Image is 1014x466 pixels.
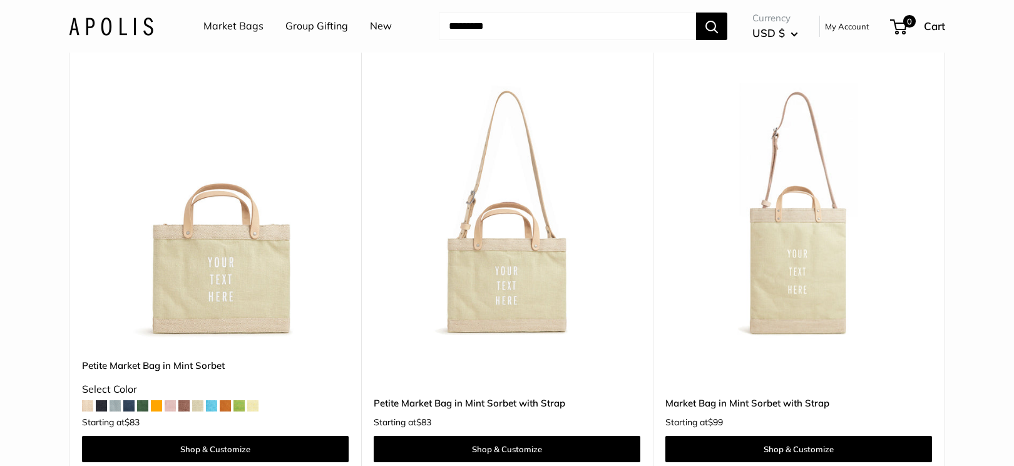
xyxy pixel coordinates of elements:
[696,13,727,40] button: Search
[374,436,640,462] a: Shop & Customize
[370,17,392,36] a: New
[69,17,153,35] img: Apolis
[82,79,349,346] img: Petite Market Bag in Mint Sorbet
[416,417,431,428] span: $83
[374,396,640,410] a: Petite Market Bag in Mint Sorbet with Strap
[708,417,723,428] span: $99
[439,13,696,40] input: Search...
[665,436,932,462] a: Shop & Customize
[903,15,916,28] span: 0
[82,436,349,462] a: Shop & Customize
[665,396,932,410] a: Market Bag in Mint Sorbet with Strap
[825,19,869,34] a: My Account
[891,16,945,36] a: 0 Cart
[374,418,431,427] span: Starting at
[125,417,140,428] span: $83
[752,26,785,39] span: USD $
[203,17,264,36] a: Market Bags
[82,380,349,399] div: Select Color
[82,358,349,373] a: Petite Market Bag in Mint Sorbet
[752,9,798,27] span: Currency
[82,79,349,346] a: Petite Market Bag in Mint SorbetPetite Market Bag in Mint Sorbet
[665,418,723,427] span: Starting at
[285,17,348,36] a: Group Gifting
[665,79,932,346] img: Market Bag in Mint Sorbet with Strap
[82,418,140,427] span: Starting at
[665,79,932,346] a: Market Bag in Mint Sorbet with StrapMarket Bag in Mint Sorbet with Strap
[374,79,640,346] img: Petite Market Bag in Mint Sorbet with Strap
[374,79,640,346] a: Petite Market Bag in Mint Sorbet with StrapPetite Market Bag in Mint Sorbet with Strap
[924,19,945,33] span: Cart
[752,23,798,43] button: USD $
